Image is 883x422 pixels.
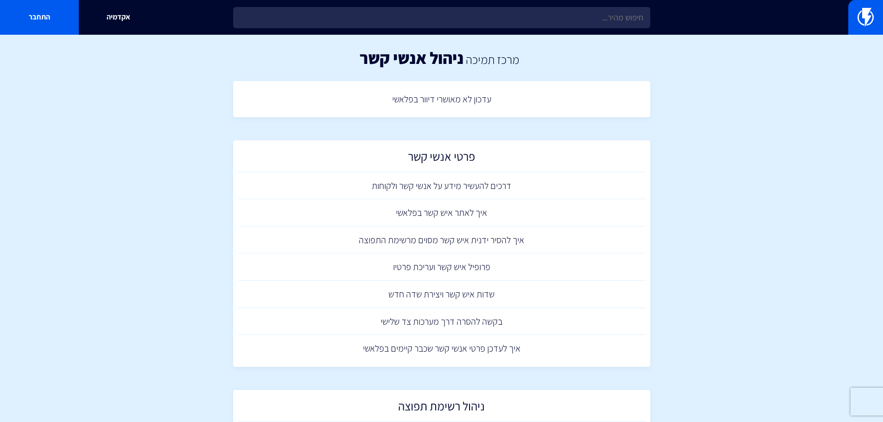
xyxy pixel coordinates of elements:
a: שדות איש קשר ויצירת שדה חדש [238,281,646,308]
a: פרופיל איש קשר ועריכת פרטיו [238,253,646,281]
input: חיפוש מהיר... [233,7,650,28]
a: איך לאתר איש קשר בפלאשי [238,199,646,227]
h2: ניהול רשימת תפוצה [242,399,641,417]
a: פרטי אנשי קשר [238,145,646,172]
h1: ניהול אנשי קשר [360,49,464,67]
a: דרכים להעשיר מידע על אנשי קשר ולקוחות [238,172,646,200]
a: מרכז תמיכה [466,51,519,67]
a: בקשה להסרה דרך מערכות צד שלישי [238,308,646,335]
a: איך להסיר ידנית איש קשר מסוים מרשימת התפוצה [238,227,646,254]
a: עדכון לא מאושרי דיוור בפלאשי [238,86,646,113]
a: ניהול רשימת תפוצה [238,395,646,422]
h2: פרטי אנשי קשר [242,150,641,168]
a: איך לעדכן פרטי אנשי קשר שכבר קיימים בפלאשי [238,335,646,362]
